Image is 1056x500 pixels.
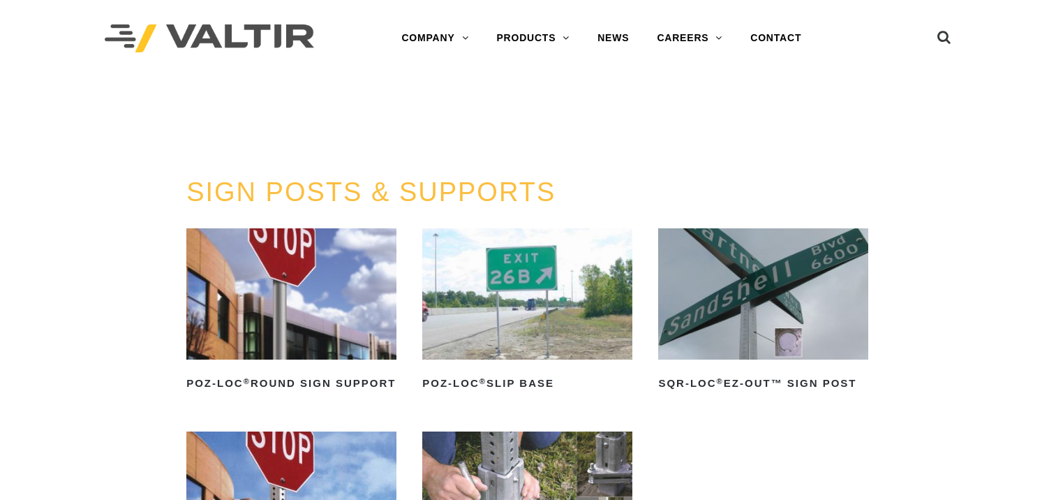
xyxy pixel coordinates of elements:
[387,24,482,52] a: COMPANY
[422,228,632,395] a: POZ-LOC®Slip Base
[583,24,643,52] a: NEWS
[186,177,556,207] a: SIGN POSTS & SUPPORTS
[717,377,724,385] sup: ®
[736,24,815,52] a: CONTACT
[658,372,868,395] h2: SQR-LOC EZ-Out™ Sign Post
[105,24,314,53] img: Valtir
[643,24,736,52] a: CAREERS
[422,372,632,395] h2: POZ-LOC Slip Base
[658,228,868,395] a: SQR-LOC®EZ-Out™ Sign Post
[482,24,583,52] a: PRODUCTS
[186,228,396,395] a: POZ-LOC®Round Sign Support
[186,372,396,395] h2: POZ-LOC Round Sign Support
[479,377,486,385] sup: ®
[244,377,251,385] sup: ®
